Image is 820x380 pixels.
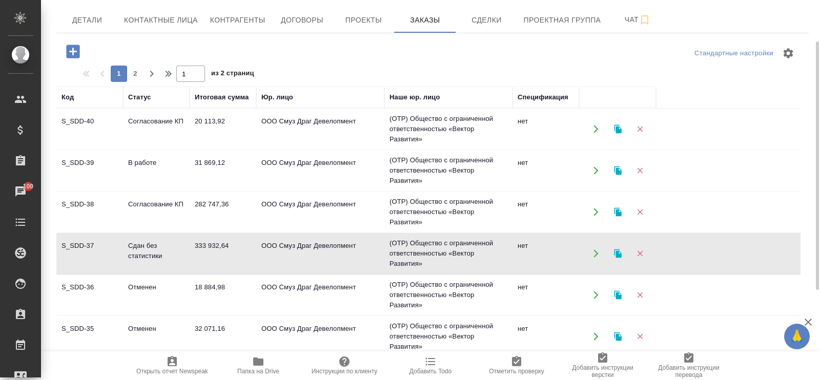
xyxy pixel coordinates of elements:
[613,13,662,26] span: Чат
[629,285,650,306] button: Удалить
[190,153,256,188] td: 31 869,12
[128,92,151,102] div: Статус
[512,236,579,271] td: нет
[56,277,123,313] td: S_SDD-36
[127,66,143,82] button: 2
[585,202,606,223] button: Открыть
[560,351,646,380] button: Добавить инструкции верстки
[607,326,628,347] button: Клонировать
[629,202,650,223] button: Удалить
[129,351,215,380] button: Открыть отчет Newspeak
[256,277,384,313] td: ООО Смуз Драг Девелопмент
[384,109,512,150] td: (OTP) Общество с ограниченной ответственностью «Вектор Развития»
[123,277,190,313] td: Отменен
[190,194,256,230] td: 282 747,36
[389,92,440,102] div: Наше юр. лицо
[384,275,512,315] td: (OTP) Общество с ограниченной ответственностью «Вектор Развития»
[123,153,190,188] td: В работе
[607,160,628,181] button: Клонировать
[256,153,384,188] td: ООО Смуз Драг Девелопмент
[629,326,650,347] button: Удалить
[210,14,265,27] span: Контрагенты
[384,316,512,357] td: (OTP) Общество с ограниченной ответственностью «Вектор Развития»
[123,111,190,147] td: Согласование КП
[607,202,628,223] button: Клонировать
[784,324,810,349] button: 🙏
[652,364,726,378] span: Добавить инструкции перевода
[489,368,544,375] span: Отметить проверку
[512,277,579,313] td: нет
[512,194,579,230] td: нет
[400,14,449,27] span: Заказы
[190,236,256,271] td: 333 932,64
[607,243,628,264] button: Клонировать
[61,92,74,102] div: Код
[585,160,606,181] button: Открыть
[211,67,254,82] span: из 2 страниц
[256,111,384,147] td: ООО Смуз Драг Девелопмент
[17,181,40,192] span: 100
[629,119,650,140] button: Удалить
[3,179,38,204] a: 100
[56,111,123,147] td: S_SDD-40
[629,243,650,264] button: Удалить
[607,119,628,140] button: Клонировать
[788,326,806,347] span: 🙏
[63,14,112,27] span: Детали
[384,192,512,233] td: (OTP) Общество с ограниченной ответственностью «Вектор Развития»
[474,351,560,380] button: Отметить проверку
[256,194,384,230] td: ООО Смуз Драг Девелопмент
[512,111,579,147] td: нет
[124,14,198,27] span: Контактные лица
[59,41,87,62] button: Добавить проект
[387,351,474,380] button: Добавить Todo
[123,194,190,230] td: Согласование КП
[56,194,123,230] td: S_SDD-38
[384,150,512,191] td: (OTP) Общество с ограниченной ответственностью «Вектор Развития»
[566,364,640,378] span: Добавить инструкции верстки
[639,14,651,26] svg: Подписаться
[312,368,378,375] span: Инструкции по клиенту
[512,153,579,188] td: нет
[56,153,123,188] td: S_SDD-39
[607,285,628,306] button: Клонировать
[123,319,190,354] td: Отменен
[776,41,801,66] span: Настроить таблицу
[256,319,384,354] td: ООО Смуз Драг Девелопмент
[523,14,601,27] span: Проектная группа
[409,368,452,375] span: Добавить Todo
[339,14,388,27] span: Проекты
[215,351,301,380] button: Папка на Drive
[646,351,732,380] button: Добавить инструкции перевода
[261,92,293,102] div: Юр. лицо
[512,319,579,354] td: нет
[127,69,143,79] span: 2
[56,236,123,271] td: S_SDD-37
[195,92,249,102] div: Итоговая сумма
[585,119,606,140] button: Открыть
[518,92,568,102] div: Спецификация
[277,14,326,27] span: Договоры
[190,111,256,147] td: 20 113,92
[585,285,606,306] button: Открыть
[629,160,650,181] button: Удалить
[56,319,123,354] td: S_SDD-35
[256,236,384,271] td: ООО Смуз Драг Девелопмент
[136,368,208,375] span: Открыть отчет Newspeak
[585,243,606,264] button: Открыть
[123,236,190,271] td: Сдан без статистики
[692,46,776,61] div: split button
[301,351,387,380] button: Инструкции по клиенту
[585,326,606,347] button: Открыть
[190,319,256,354] td: 32 071,16
[462,14,511,27] span: Сделки
[190,277,256,313] td: 18 884,98
[384,233,512,274] td: (OTP) Общество с ограниченной ответственностью «Вектор Развития»
[237,368,279,375] span: Папка на Drive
